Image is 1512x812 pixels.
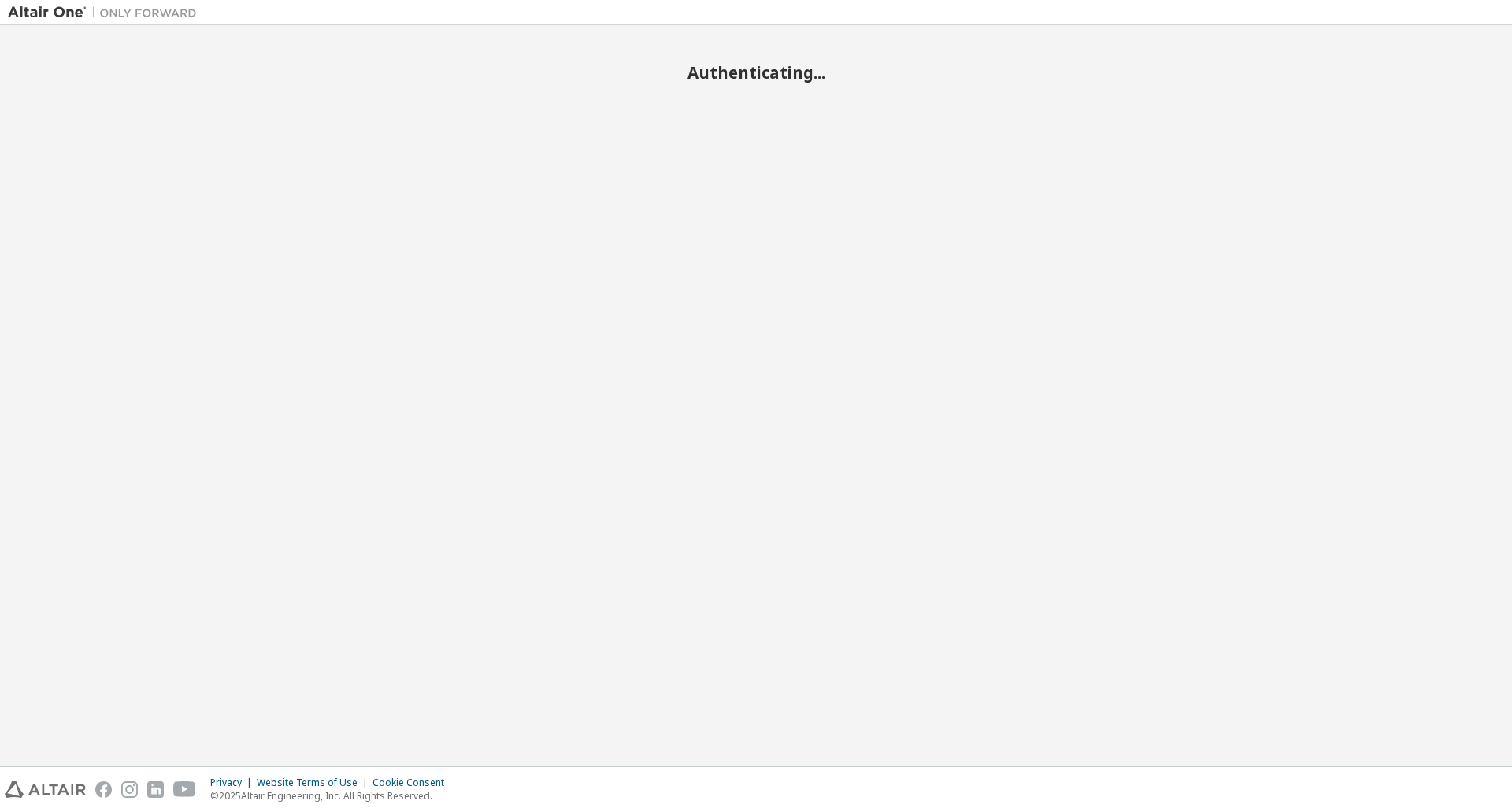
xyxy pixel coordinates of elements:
img: youtube.svg [173,781,196,798]
div: Cookie Consent [372,777,454,789]
p: © 2025 Altair Engineering, Inc. All Rights Reserved. [210,789,454,803]
img: linkedin.svg [147,781,164,798]
div: Website Terms of Use [257,777,372,789]
img: facebook.svg [95,781,112,798]
img: Altair One [8,5,205,20]
img: instagram.svg [121,781,138,798]
img: altair_logo.svg [5,781,86,798]
h2: Authenticating... [8,62,1504,83]
div: Privacy [210,777,257,789]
